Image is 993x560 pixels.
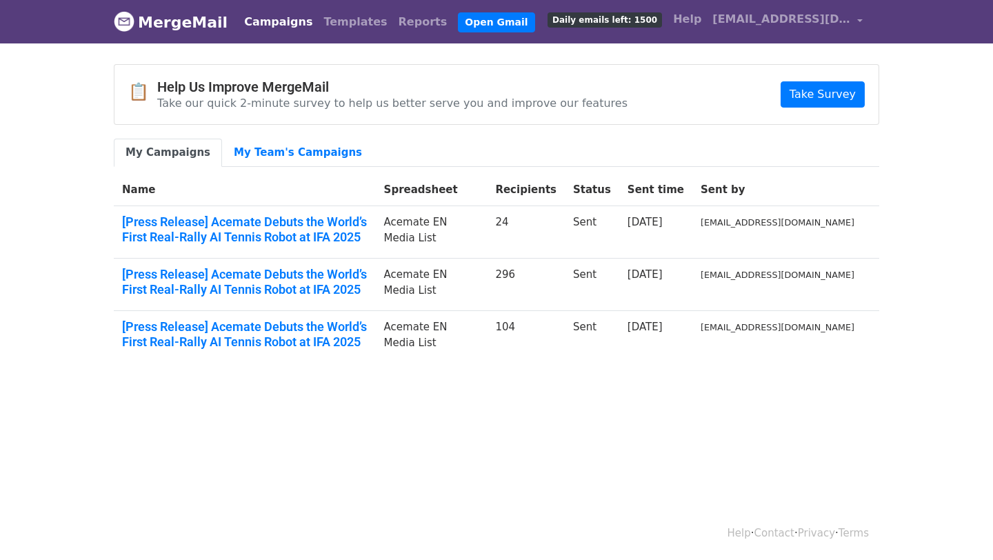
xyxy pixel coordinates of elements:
[701,322,854,332] small: [EMAIL_ADDRESS][DOMAIN_NAME]
[376,259,488,311] td: Acemate EN Media List
[628,268,663,281] a: [DATE]
[712,11,850,28] span: [EMAIL_ADDRESS][DOMAIN_NAME]
[628,216,663,228] a: [DATE]
[668,6,707,33] a: Help
[376,174,488,206] th: Spreadsheet
[701,270,854,280] small: [EMAIL_ADDRESS][DOMAIN_NAME]
[122,267,368,297] a: [Press Release] Acemate Debuts the World’s First Real-Rally AI Tennis Robot at IFA 2025
[239,8,318,36] a: Campaigns
[565,174,619,206] th: Status
[114,8,228,37] a: MergeMail
[114,174,376,206] th: Name
[487,174,565,206] th: Recipients
[487,259,565,311] td: 296
[548,12,662,28] span: Daily emails left: 1500
[542,6,668,33] a: Daily emails left: 1500
[114,11,134,32] img: MergeMail logo
[565,259,619,311] td: Sent
[628,321,663,333] a: [DATE]
[157,79,628,95] h4: Help Us Improve MergeMail
[487,206,565,259] td: 24
[839,527,869,539] a: Terms
[487,311,565,363] td: 104
[122,214,368,244] a: [Press Release] Acemate Debuts the World’s First Real-Rally AI Tennis Robot at IFA 2025
[128,82,157,102] span: 📋
[122,319,368,349] a: [Press Release] Acemate Debuts the World’s First Real-Rally AI Tennis Robot at IFA 2025
[707,6,868,38] a: [EMAIL_ADDRESS][DOMAIN_NAME]
[458,12,534,32] a: Open Gmail
[728,527,751,539] a: Help
[114,139,222,167] a: My Campaigns
[692,174,863,206] th: Sent by
[318,8,392,36] a: Templates
[376,311,488,363] td: Acemate EN Media List
[565,206,619,259] td: Sent
[565,311,619,363] td: Sent
[619,174,692,206] th: Sent time
[754,527,794,539] a: Contact
[376,206,488,259] td: Acemate EN Media List
[393,8,453,36] a: Reports
[222,139,374,167] a: My Team's Campaigns
[798,527,835,539] a: Privacy
[781,81,865,108] a: Take Survey
[157,96,628,110] p: Take our quick 2-minute survey to help us better serve you and improve our features
[701,217,854,228] small: [EMAIL_ADDRESS][DOMAIN_NAME]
